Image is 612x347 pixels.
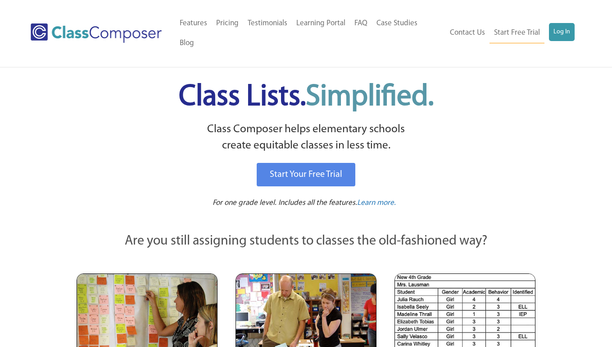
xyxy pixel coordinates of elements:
a: Learning Portal [292,14,350,33]
img: Class Composer [31,23,162,43]
span: Learn more. [357,199,396,207]
nav: Header Menu [444,23,575,43]
a: Contact Us [445,23,490,43]
a: FAQ [350,14,372,33]
span: Simplified. [306,83,434,112]
a: Log In [549,23,575,41]
a: Start Free Trial [490,23,544,43]
a: Testimonials [243,14,292,33]
a: Features [175,14,212,33]
span: For one grade level. Includes all the features. [213,199,357,207]
span: Class Lists. [179,83,434,112]
a: Pricing [212,14,243,33]
a: Start Your Free Trial [257,163,355,186]
nav: Header Menu [175,14,444,53]
p: Class Composer helps elementary schools create equitable classes in less time. [75,121,537,154]
a: Blog [175,33,199,53]
a: Learn more. [357,198,396,209]
p: Are you still assigning students to classes the old-fashioned way? [77,231,536,251]
a: Case Studies [372,14,422,33]
span: Start Your Free Trial [270,170,342,179]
